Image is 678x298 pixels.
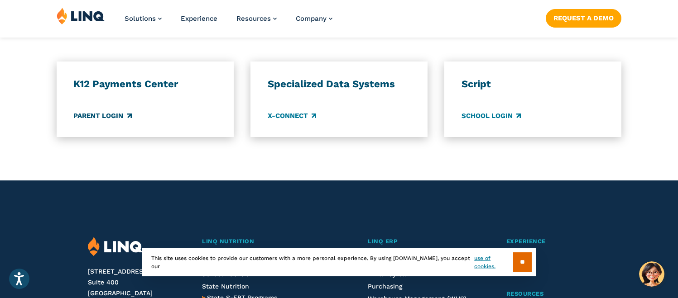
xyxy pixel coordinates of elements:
[125,14,156,23] span: Solutions
[57,7,105,24] img: LINQ | K‑12 Software
[546,7,621,27] nav: Button Navigation
[236,14,271,23] span: Resources
[88,237,143,256] img: LINQ | K‑12 Software
[268,78,411,90] h3: Specialized Data Systems
[368,237,469,246] a: LINQ ERP
[296,14,327,23] span: Company
[296,14,332,23] a: Company
[202,238,254,245] span: LINQ Nutrition
[474,254,513,270] a: use of cookies.
[462,78,605,90] h3: Script
[236,14,277,23] a: Resources
[506,237,590,246] a: Experience
[506,290,544,297] span: Resources
[125,7,332,37] nav: Primary Navigation
[181,14,217,23] a: Experience
[73,111,131,121] a: Parent Login
[73,78,216,90] h3: K12 Payments Center
[546,9,621,27] a: Request a Demo
[506,238,546,245] span: Experience
[268,111,316,121] a: X-Connect
[202,237,331,246] a: LINQ Nutrition
[368,238,398,245] span: LINQ ERP
[125,14,162,23] a: Solutions
[142,248,536,276] div: This site uses cookies to provide our customers with a more personal experience. By using [DOMAIN...
[639,261,664,287] button: Hello, have a question? Let’s chat.
[462,111,521,121] a: School Login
